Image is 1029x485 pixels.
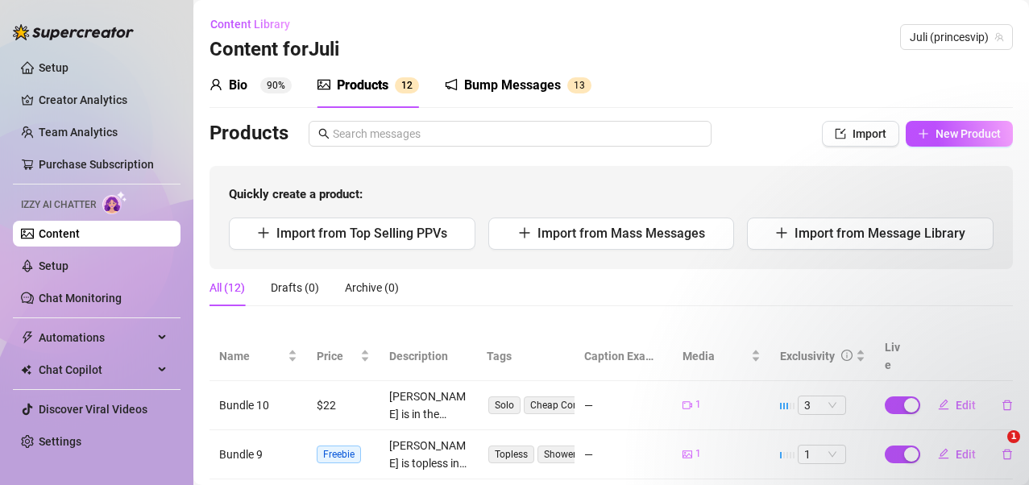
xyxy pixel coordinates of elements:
span: plus [518,226,531,239]
th: Caption Example [575,332,672,381]
div: [PERSON_NAME] is in the bathroom, she undresses little by little and opens her buttocks, showing ... [389,388,467,423]
sup: 12 [395,77,419,93]
span: Edit [956,448,976,461]
button: Content Library [210,11,303,37]
span: plus [257,226,270,239]
button: Import from Top Selling PPVs [229,218,475,250]
span: 3 [579,80,585,91]
span: search [318,128,330,139]
span: Import from Message Library [795,226,965,241]
span: New Product [936,127,1001,140]
a: Chat Monitoring [39,292,122,305]
span: Price [317,347,357,365]
h3: Content for Juli [210,37,339,63]
span: 1 [401,80,407,91]
a: Team Analytics [39,126,118,139]
th: Media [673,332,770,381]
button: New Product [906,121,1013,147]
span: 1 [574,80,579,91]
h3: Products [210,121,288,147]
span: 1 [695,397,701,412]
iframe: Intercom live chat [974,430,1013,469]
span: Media [683,347,748,365]
span: Solo [488,396,521,414]
button: Edit [925,441,989,467]
a: Purchase Subscription [39,158,154,171]
div: — [584,396,662,414]
span: Izzy AI Chatter [21,197,96,213]
span: Content Library [210,18,290,31]
th: Tags [477,332,575,381]
span: picture [317,78,330,91]
div: Drafts (0) [271,279,319,296]
span: import [835,128,846,139]
button: Import [822,121,899,147]
span: edit [938,448,949,459]
span: video-camera [683,400,692,410]
td: $22 [307,381,380,430]
button: Import from Mass Messages [488,218,735,250]
td: Bundle 10 [210,381,307,430]
td: Bundle 9 [210,430,307,479]
img: AI Chatter [102,191,127,214]
div: Products [337,76,388,95]
div: All (12) [210,279,245,296]
span: Freebie [317,446,361,463]
sup: 90% [260,77,292,93]
div: [PERSON_NAME] is topless in the shower, showing off her wet, glistening skin and perky nipples. H... [389,437,467,472]
a: Content [39,227,80,240]
img: logo-BBDzfeDw.svg [13,24,134,40]
span: 2 [407,80,413,91]
img: Chat Copilot [21,364,31,375]
span: Automations [39,325,153,350]
div: Solo, Shower [485,274,562,305]
input: Search messages [333,125,702,143]
span: Import [853,127,886,140]
a: Setup [39,259,68,272]
th: Description [380,332,477,381]
span: Import from Mass Messages [537,226,705,241]
span: notification [445,78,458,91]
span: plus [918,128,929,139]
sup: 13 [567,77,591,93]
span: Chat Copilot [39,357,153,383]
button: Import from Message Library [747,218,994,250]
span: user [210,78,222,91]
span: thunderbolt [21,331,34,344]
a: Settings [39,435,81,448]
th: Price [307,332,380,381]
span: 1 [804,446,840,463]
span: team [994,32,1004,42]
span: 1 [695,446,701,462]
strong: Quickly create a product: [229,187,363,201]
th: Name [210,332,307,381]
span: picture [683,450,692,459]
a: Creator Analytics [39,87,168,113]
a: Setup [39,61,68,74]
span: 1 [1007,430,1020,443]
span: Topless [488,446,534,463]
span: Import from Top Selling PPVs [276,226,447,241]
span: Juli (princesvip) [910,25,1003,49]
div: Archive (0) [345,279,399,296]
div: Bio [229,76,247,95]
a: Discover Viral Videos [39,403,147,416]
span: plus [775,226,788,239]
div: Bump Messages [464,76,561,95]
span: Shower [537,446,583,463]
div: — [584,446,662,463]
span: Name [219,347,284,365]
span: Cheap Content [524,396,602,414]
